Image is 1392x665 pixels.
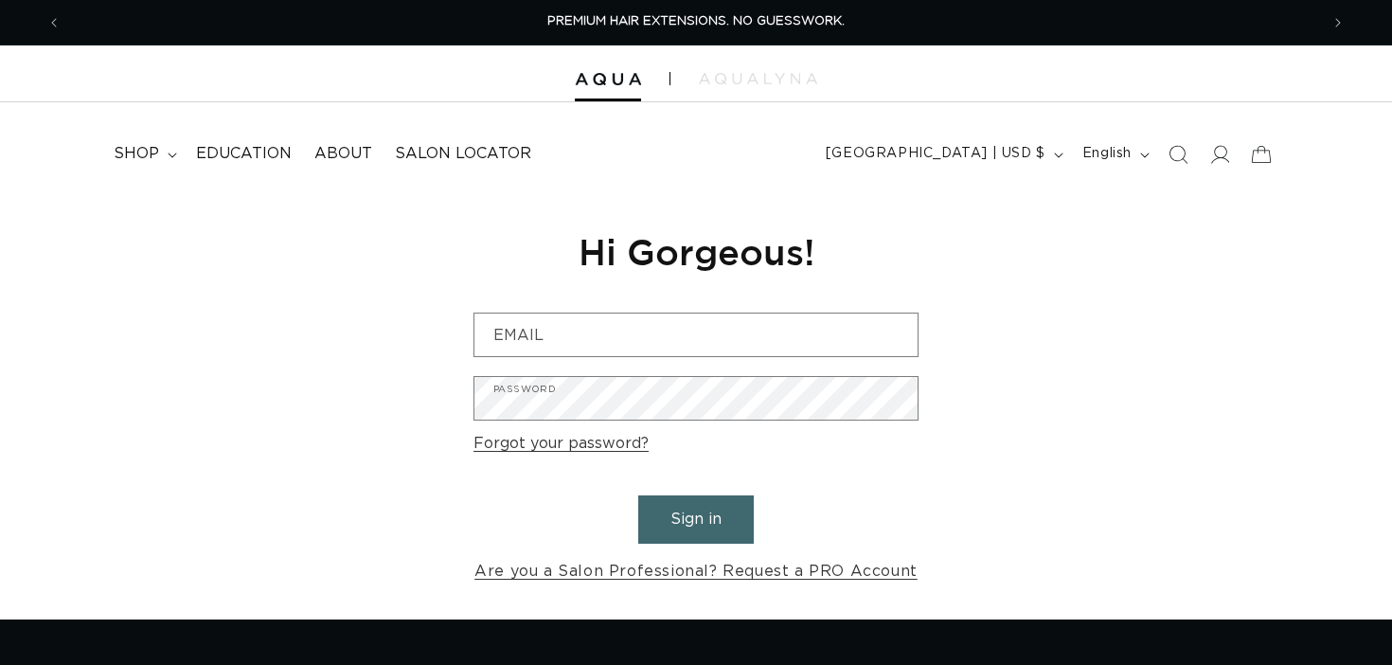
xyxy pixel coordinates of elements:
button: English [1071,136,1157,172]
a: Education [185,133,303,175]
span: About [314,144,372,164]
span: Salon Locator [395,144,531,164]
a: About [303,133,384,175]
button: Next announcement [1317,5,1359,41]
span: [GEOGRAPHIC_DATA] | USD $ [826,144,1045,164]
a: Forgot your password? [473,430,649,458]
input: Email [474,314,918,356]
button: Previous announcement [33,5,75,41]
button: Sign in [638,495,754,544]
img: Aqua Hair Extensions [575,73,641,86]
a: Salon Locator [384,133,543,175]
span: Education [196,144,292,164]
span: shop [114,144,159,164]
summary: shop [102,133,185,175]
span: PREMIUM HAIR EXTENSIONS. NO GUESSWORK. [547,15,845,27]
button: [GEOGRAPHIC_DATA] | USD $ [814,136,1071,172]
img: aqualyna.com [699,73,817,84]
a: Are you a Salon Professional? Request a PRO Account [474,558,918,585]
h1: Hi Gorgeous! [473,228,919,275]
summary: Search [1157,134,1199,175]
span: English [1082,144,1132,164]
